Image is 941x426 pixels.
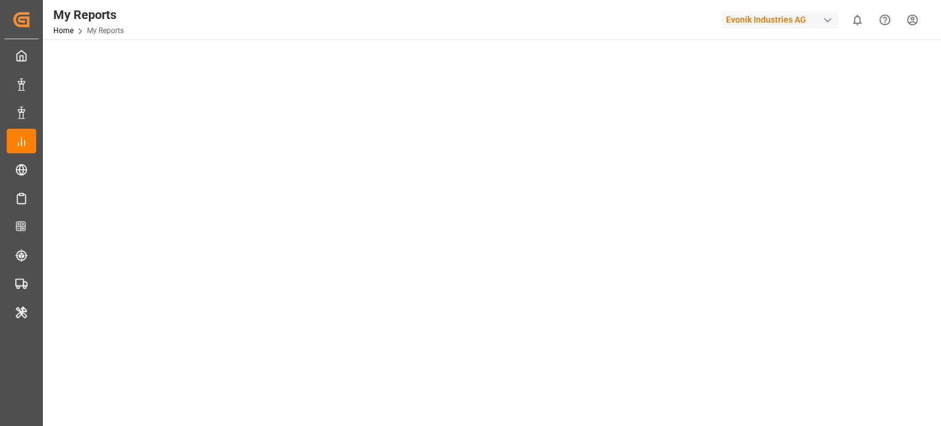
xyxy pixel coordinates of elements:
[721,8,844,31] button: Evonik Industries AG
[53,6,124,24] div: My Reports
[871,6,899,34] button: Help Center
[721,11,839,29] div: Evonik Industries AG
[844,6,871,34] button: show 0 new notifications
[53,26,74,35] a: Home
